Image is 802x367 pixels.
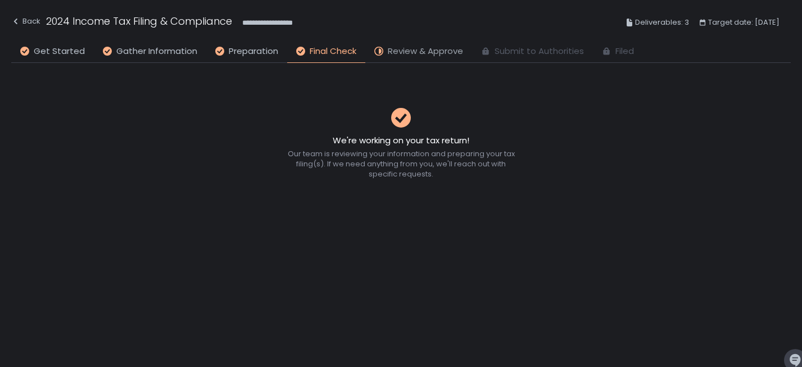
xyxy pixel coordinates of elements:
[615,45,634,58] span: Filed
[635,16,689,29] span: Deliverables: 3
[34,45,85,58] span: Get Started
[116,45,197,58] span: Gather Information
[11,15,40,28] div: Back
[310,45,356,58] span: Final Check
[388,45,463,58] span: Review & Approve
[46,13,232,29] h1: 2024 Income Tax Filing & Compliance
[333,134,469,147] h2: We're working on your tax return!
[286,149,517,179] div: Our team is reviewing your information and preparing your tax filing(s). If we need anything from...
[11,13,40,32] button: Back
[495,45,584,58] span: Submit to Authorities
[708,16,780,29] span: Target date: [DATE]
[229,45,278,58] span: Preparation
